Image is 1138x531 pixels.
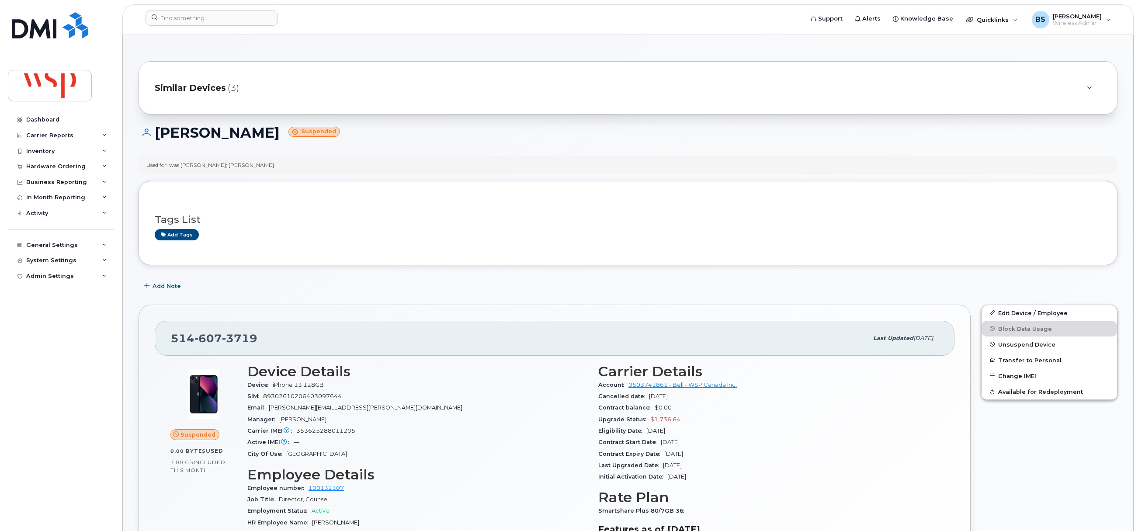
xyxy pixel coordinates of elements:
span: Job Title [247,496,279,503]
span: 3719 [222,332,257,345]
h3: Device Details [247,364,588,379]
button: Add Note [139,278,188,294]
span: Contract balance [598,404,655,411]
span: Suspended [180,430,215,439]
span: Employee number [247,485,309,491]
span: Upgrade Status [598,416,650,423]
span: Add Note [153,282,181,290]
span: Manager [247,416,279,423]
span: Account [598,382,628,388]
button: Transfer to Personal [982,352,1117,368]
span: Contract Expiry Date [598,451,664,457]
h3: Tags List [155,214,1101,225]
span: (3) [228,82,239,94]
span: 514 [171,332,257,345]
span: 0.00 Bytes [170,448,206,454]
span: Active IMEI [247,439,294,445]
button: Unsuspend Device [982,337,1117,352]
span: — [294,439,299,445]
span: Available for Redeployment [998,389,1083,395]
span: [DATE] [649,393,668,399]
h3: Rate Plan [598,489,939,505]
small: Suspended [288,127,340,137]
span: iPhone 13 128GB [273,382,324,388]
span: Director, Counsel [279,496,329,503]
span: [DATE] [913,335,933,341]
span: [DATE] [664,451,683,457]
span: Contract Start Date [598,439,661,445]
span: [PERSON_NAME] [312,519,359,526]
span: Cancelled date [598,393,649,399]
span: Initial Activation Date [598,473,667,480]
h3: Carrier Details [598,364,939,379]
span: [DATE] [663,462,682,469]
button: Block Data Usage [982,321,1117,337]
span: HR Employee Name [247,519,312,526]
span: 353625288011205 [296,427,355,434]
a: Add tags [155,229,199,240]
a: Edit Device / Employee [982,305,1117,321]
a: 0503741861 - Bell - WSP Canada Inc. [628,382,737,388]
span: SIM [247,393,263,399]
span: Eligibility Date [598,427,646,434]
span: [DATE] [646,427,665,434]
span: 607 [194,332,222,345]
span: Active [312,507,330,514]
span: used [206,448,223,454]
span: [PERSON_NAME] [279,416,326,423]
span: $0.00 [655,404,672,411]
h1: [PERSON_NAME] [139,125,1117,140]
span: included this month [170,459,226,473]
span: Email [247,404,269,411]
span: Similar Devices [155,82,226,94]
span: Employment Status [247,507,312,514]
span: Device [247,382,273,388]
span: [DATE] [661,439,680,445]
span: [DATE] [667,473,686,480]
span: [GEOGRAPHIC_DATA] [286,451,347,457]
button: Available for Redeployment [982,384,1117,399]
a: 100132107 [309,485,344,491]
span: 7.00 GB [170,459,194,465]
button: Change IMEI [982,368,1117,384]
div: Used for: was [PERSON_NAME]; [PERSON_NAME] [146,161,274,169]
img: image20231002-3703462-1ig824h.jpeg [177,368,230,420]
span: Last Upgraded Date [598,462,663,469]
h3: Employee Details [247,467,588,482]
span: City Of Use [247,451,286,457]
span: 89302610206403097644 [263,393,342,399]
span: [PERSON_NAME][EMAIL_ADDRESS][PERSON_NAME][DOMAIN_NAME] [269,404,462,411]
span: Smartshare Plus 80/7GB 36 [598,507,688,514]
span: Last updated [873,335,913,341]
span: Unsuspend Device [998,341,1055,347]
span: $1,736.64 [650,416,680,423]
span: Carrier IMEI [247,427,296,434]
